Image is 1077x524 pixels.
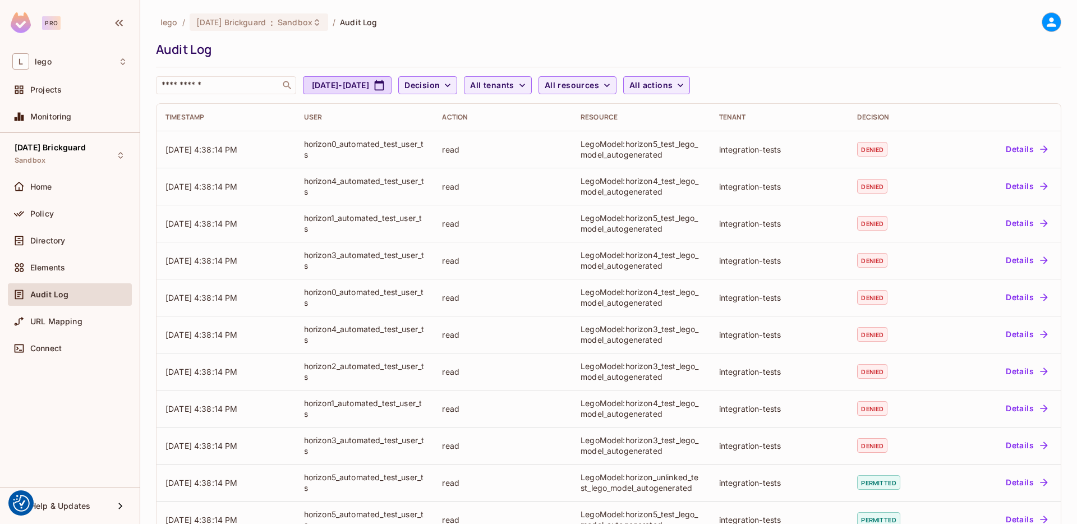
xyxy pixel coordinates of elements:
div: integration-tests [719,218,840,229]
span: : [270,18,274,27]
span: Connect [30,344,62,353]
span: denied [857,142,887,157]
span: [DATE] 4:38:14 PM [165,441,238,451]
div: Action [442,113,563,122]
button: Details [1001,288,1052,306]
div: read [442,181,563,192]
div: LegoModel:horizon3_test_lego_model_autogenerated [581,435,701,456]
div: integration-tests [719,329,840,340]
span: [DATE] 4:38:14 PM [165,404,238,413]
button: [DATE]-[DATE] [303,76,392,94]
button: Details [1001,251,1052,269]
span: Monitoring [30,112,72,121]
li: / [182,17,185,27]
span: URL Mapping [30,317,82,326]
div: read [442,403,563,414]
div: Timestamp [165,113,286,122]
span: [DATE] 4:38:14 PM [165,182,238,191]
span: L [12,53,29,70]
div: Pro [42,16,61,30]
div: read [442,440,563,451]
div: LegoModel:horizon4_test_lego_model_autogenerated [581,398,701,419]
button: Details [1001,177,1052,195]
button: All actions [623,76,690,94]
div: integration-tests [719,403,840,414]
div: LegoModel:horizon_unlinked_test_lego_model_autogenerated [581,472,701,493]
li: / [333,17,335,27]
div: horizon4_automated_test_user_ts [304,176,425,197]
div: LegoModel:horizon5_test_lego_model_autogenerated [581,213,701,234]
span: Sandbox [15,156,45,165]
div: LegoModel:horizon5_test_lego_model_autogenerated [581,139,701,160]
span: permitted [857,475,900,490]
span: [DATE] 4:38:14 PM [165,478,238,488]
div: horizon5_automated_test_user_ts [304,472,425,493]
div: Decision [857,113,939,122]
span: [DATE] 4:38:14 PM [165,256,238,265]
div: horizon3_automated_test_user_ts [304,435,425,456]
span: Policy [30,209,54,218]
span: All resources [545,79,599,93]
span: denied [857,179,887,194]
div: integration-tests [719,181,840,192]
span: Decision [404,79,440,93]
div: horizon1_automated_test_user_ts [304,398,425,419]
span: Audit Log [30,290,68,299]
div: horizon4_automated_test_user_ts [304,324,425,345]
div: integration-tests [719,255,840,266]
button: Details [1001,140,1052,158]
span: [DATE] 4:38:14 PM [165,330,238,339]
img: SReyMgAAAABJRU5ErkJggg== [11,12,31,33]
div: read [442,477,563,488]
span: denied [857,438,887,453]
span: Audit Log [340,17,377,27]
div: LegoModel:horizon4_test_lego_model_autogenerated [581,287,701,308]
span: Sandbox [278,17,312,27]
span: [DATE] 4:38:14 PM [165,145,238,154]
div: User [304,113,425,122]
span: All actions [629,79,673,93]
div: integration-tests [719,366,840,377]
span: [DATE] 4:38:14 PM [165,293,238,302]
div: read [442,292,563,303]
div: read [442,144,563,155]
div: integration-tests [719,144,840,155]
div: Resource [581,113,701,122]
span: [DATE] Brickguard [15,143,86,152]
span: Workspace: lego [35,57,52,66]
span: denied [857,364,887,379]
div: read [442,366,563,377]
button: Details [1001,362,1052,380]
div: horizon1_automated_test_user_ts [304,213,425,234]
div: integration-tests [719,292,840,303]
span: [DATE] Brickguard [196,17,266,27]
button: All tenants [464,76,531,94]
span: All tenants [470,79,514,93]
div: read [442,329,563,340]
span: denied [857,216,887,231]
div: horizon0_automated_test_user_ts [304,139,425,160]
span: Projects [30,85,62,94]
span: Elements [30,263,65,272]
span: denied [857,290,887,305]
span: denied [857,327,887,342]
span: [DATE] 4:38:14 PM [165,367,238,376]
div: Audit Log [156,41,1056,58]
button: All resources [538,76,616,94]
span: Directory [30,236,65,245]
span: [DATE] 4:38:14 PM [165,219,238,228]
span: Help & Updates [30,502,90,511]
div: LegoModel:horizon3_test_lego_model_autogenerated [581,361,701,382]
button: Details [1001,325,1052,343]
span: Home [30,182,52,191]
img: Revisit consent button [13,495,30,512]
div: read [442,255,563,266]
div: integration-tests [719,477,840,488]
div: horizon3_automated_test_user_ts [304,250,425,271]
div: LegoModel:horizon3_test_lego_model_autogenerated [581,324,701,345]
button: Details [1001,436,1052,454]
button: Decision [398,76,457,94]
div: horizon2_automated_test_user_ts [304,361,425,382]
button: Details [1001,214,1052,232]
div: horizon0_automated_test_user_ts [304,287,425,308]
